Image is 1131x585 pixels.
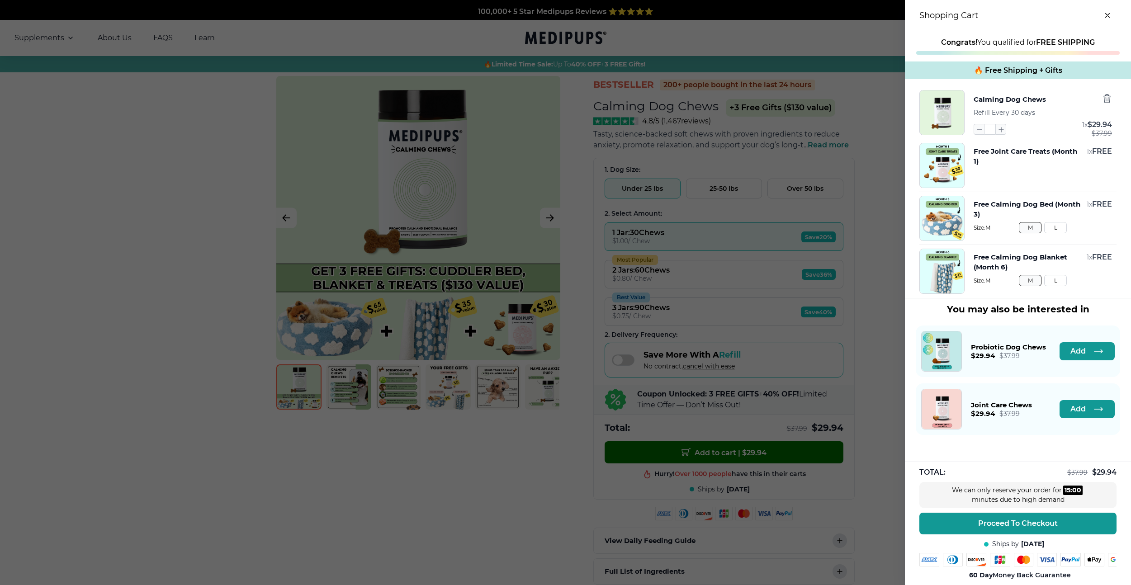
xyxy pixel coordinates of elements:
[1092,468,1117,476] span: $ 29.94
[1087,147,1092,156] span: 1 x
[971,343,1046,351] span: Probiotic Dog Chews
[1084,553,1104,566] img: apple
[920,249,964,293] img: Free Calming Dog Blanket (Month 6)
[919,513,1117,534] button: Proceed To Checkout
[941,38,1095,47] span: You qualified for
[1108,553,1128,566] img: google
[920,196,964,241] img: Free Calming Dog Bed (Month 3)
[971,401,1032,409] span: Joint Care Chews
[919,467,946,477] span: TOTAL:
[1070,405,1086,414] span: Add
[1092,200,1112,208] span: FREE
[921,331,962,372] a: Probiotic Dog Chews
[1092,253,1112,261] span: FREE
[1082,121,1088,129] span: 1 x
[1014,553,1034,566] img: mastercard
[992,540,1019,548] span: Ships by
[1098,6,1117,24] button: close-cart
[919,553,939,566] img: amex
[1036,38,1095,47] strong: FREE SHIPPING
[1044,222,1067,233] button: L
[974,224,1112,231] span: Size: M
[1060,400,1115,418] button: Add
[966,553,986,566] img: discover
[1019,222,1041,233] button: M
[1060,553,1081,566] img: paypal
[971,409,995,418] span: $ 29.94
[921,389,962,429] a: Joint Care Chews
[919,10,978,20] h3: Shopping Cart
[1044,275,1067,286] button: L
[971,351,995,360] span: $ 29.94
[971,401,1032,418] a: Joint Care Chews$29.94$37.99
[999,410,1020,418] span: $ 37.99
[1065,486,1070,495] div: 15
[974,146,1082,166] button: Free Joint Care Treats (Month 1)
[1019,275,1041,286] button: M
[1092,147,1112,156] span: FREE
[922,331,961,371] img: Probiotic Dog Chews
[1067,468,1088,476] span: $ 37.99
[1072,486,1081,495] div: 00
[974,109,1035,117] span: Refill Every 30 days
[1063,486,1083,495] div: :
[941,38,977,47] strong: Congrats!
[999,352,1020,360] span: $ 37.99
[1088,120,1112,129] span: $ 29.94
[916,304,1120,315] h3: You may also be interested in
[969,571,1071,580] span: Money Back Guarantee
[974,66,1062,75] span: 🔥 Free Shipping + Gifts
[1070,347,1086,356] span: Add
[974,277,1112,284] span: Size: M
[974,94,1046,105] button: Calming Dog Chews
[920,90,964,135] img: Calming Dog Chews
[978,519,1058,528] span: Proceed To Checkout
[974,199,1082,219] button: Free Calming Dog Bed (Month 3)
[943,553,963,566] img: diners-club
[1021,540,1044,548] span: [DATE]
[974,252,1082,272] button: Free Calming Dog Blanket (Month 6)
[969,571,993,579] strong: 60 Day
[1087,253,1092,261] span: 1 x
[971,343,1046,360] a: Probiotic Dog Chews$29.94$37.99
[950,486,1086,505] div: We can only reserve your order for minutes due to high demand
[920,143,964,188] img: Free Joint Care Treats (Month 1)
[1087,200,1092,208] span: 1 x
[1037,553,1057,566] img: visa
[1092,130,1112,137] span: $ 37.99
[1060,342,1115,360] button: Add
[922,389,961,429] img: Joint Care Chews
[990,553,1010,566] img: jcb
